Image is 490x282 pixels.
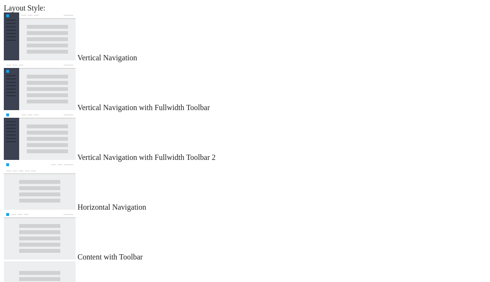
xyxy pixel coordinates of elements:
div: Layout Style: [4,4,486,12]
span: Vertical Navigation with Fullwidth Toolbar [78,103,210,112]
img: vertical-nav-with-full-toolbar-2.jpg [4,112,76,160]
img: vertical-nav.jpg [4,12,76,60]
span: Horizontal Navigation [78,203,146,211]
img: horizontal-nav.jpg [4,162,76,210]
img: content-with-toolbar.jpg [4,212,76,259]
md-radio-button: Vertical Navigation with Fullwidth Toolbar 2 [4,112,486,162]
span: Vertical Navigation [78,54,137,62]
md-radio-button: Horizontal Navigation [4,162,486,212]
md-radio-button: Vertical Navigation with Fullwidth Toolbar [4,62,486,112]
md-radio-button: Vertical Navigation [4,12,486,62]
md-radio-button: Content with Toolbar [4,212,486,261]
span: Content with Toolbar [78,253,143,261]
img: vertical-nav-with-full-toolbar.jpg [4,62,76,110]
span: Vertical Navigation with Fullwidth Toolbar 2 [78,153,216,161]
